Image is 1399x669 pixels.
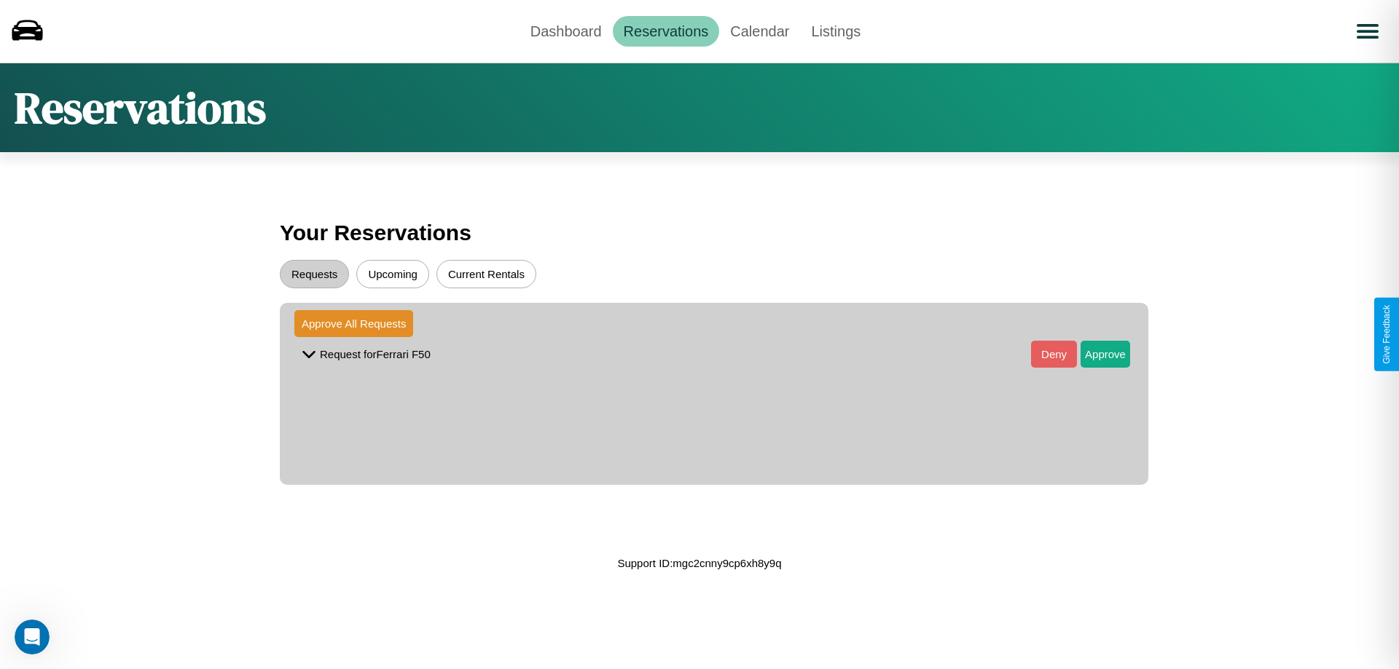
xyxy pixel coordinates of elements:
a: Reservations [613,16,720,47]
a: Listings [800,16,871,47]
h1: Reservations [15,78,266,138]
button: Deny [1031,341,1077,368]
p: Support ID: mgc2cnny9cp6xh8y9q [617,553,781,573]
div: Give Feedback [1382,305,1392,364]
a: Dashboard [520,16,613,47]
p: Request for Ferrari F50 [320,344,431,364]
button: Current Rentals [436,260,536,288]
button: Approve All Requests [294,310,413,337]
h3: Your Reservations [280,213,1119,253]
button: Open menu [1347,11,1388,52]
button: Approve [1081,341,1130,368]
iframe: Intercom live chat [15,619,50,654]
button: Upcoming [356,260,429,288]
a: Calendar [719,16,800,47]
button: Requests [280,260,349,288]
